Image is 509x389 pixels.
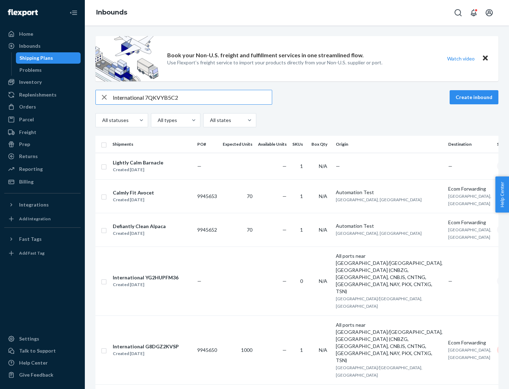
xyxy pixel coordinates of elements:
[448,347,491,360] span: [GEOGRAPHIC_DATA], [GEOGRAPHIC_DATA]
[19,359,48,366] div: Help Center
[19,335,39,342] div: Settings
[4,89,81,100] a: Replenishments
[19,371,53,378] div: Give Feedback
[220,136,255,153] th: Expected Units
[4,369,81,381] button: Give Feedback
[451,6,465,20] button: Open Search Box
[4,28,81,40] a: Home
[113,343,179,350] div: International G8DGZ2KVSP
[300,193,303,199] span: 1
[319,278,327,284] span: N/A
[4,76,81,88] a: Inventory
[19,236,42,243] div: Fast Tags
[113,223,166,230] div: Defiantly Clean Alpaca
[282,163,287,169] span: —
[194,315,220,384] td: 9945650
[482,6,496,20] button: Open account menu
[448,278,452,284] span: —
[448,193,491,206] span: [GEOGRAPHIC_DATA], [GEOGRAPHIC_DATA]
[300,227,303,233] span: 1
[333,136,445,153] th: Origin
[448,339,491,346] div: Ecom Forwarding
[19,347,56,354] div: Talk to Support
[157,117,158,124] input: All types
[197,278,201,284] span: —
[300,347,303,353] span: 1
[101,117,102,124] input: All statuses
[90,2,133,23] ol: breadcrumbs
[319,163,327,169] span: N/A
[110,136,194,153] th: Shipments
[96,8,127,16] a: Inbounds
[336,231,422,236] span: [GEOGRAPHIC_DATA], [GEOGRAPHIC_DATA]
[167,51,364,59] p: Book your Non-U.S. freight and fulfillment services in one streamlined flow.
[19,42,41,50] div: Inbounds
[113,196,154,203] div: Created [DATE]
[4,176,81,187] a: Billing
[4,357,81,368] a: Help Center
[113,159,163,166] div: Lightly Calm Barnacle
[443,53,479,64] button: Watch video
[445,136,494,153] th: Destination
[4,40,81,52] a: Inbounds
[4,139,81,150] a: Prep
[336,321,443,364] div: All ports near [GEOGRAPHIC_DATA]/[GEOGRAPHIC_DATA], [GEOGRAPHIC_DATA] (CNBZG, [GEOGRAPHIC_DATA], ...
[448,185,491,192] div: Ecom Forwarding
[255,136,289,153] th: Available Units
[19,79,42,86] div: Inventory
[300,278,303,284] span: 0
[19,216,51,222] div: Add Integration
[282,193,287,199] span: —
[19,250,45,256] div: Add Fast Tag
[300,163,303,169] span: 1
[167,59,382,66] p: Use Flexport’s freight service to import your products directly from your Non-U.S. supplier or port.
[4,127,81,138] a: Freight
[247,227,252,233] span: 70
[19,141,30,148] div: Prep
[19,30,33,37] div: Home
[19,103,36,110] div: Orders
[336,252,443,295] div: All ports near [GEOGRAPHIC_DATA]/[GEOGRAPHIC_DATA], [GEOGRAPHIC_DATA] (CNBZG, [GEOGRAPHIC_DATA], ...
[16,64,81,76] a: Problems
[336,197,422,202] span: [GEOGRAPHIC_DATA], [GEOGRAPHIC_DATA]
[282,278,287,284] span: —
[319,227,327,233] span: N/A
[481,53,490,64] button: Close
[282,227,287,233] span: —
[247,193,252,199] span: 70
[309,136,333,153] th: Box Qty
[289,136,309,153] th: SKUs
[467,6,481,20] button: Open notifications
[495,176,509,213] button: Help Center
[448,163,452,169] span: —
[336,189,443,196] div: Automation Test
[19,153,38,160] div: Returns
[194,213,220,246] td: 9945652
[4,163,81,175] a: Reporting
[8,9,38,16] img: Flexport logo
[19,54,53,62] div: Shipping Plans
[336,163,340,169] span: —
[19,166,43,173] div: Reporting
[113,274,179,281] div: International YG2HUPFM36
[19,201,49,208] div: Integrations
[448,227,491,240] span: [GEOGRAPHIC_DATA], [GEOGRAPHIC_DATA]
[66,6,81,20] button: Close Navigation
[194,136,220,153] th: PO#
[113,90,272,104] input: Search inbounds by name, destination, msku...
[4,199,81,210] button: Integrations
[19,129,36,136] div: Freight
[4,101,81,112] a: Orders
[282,347,287,353] span: —
[4,345,81,356] a: Talk to Support
[197,163,201,169] span: —
[113,350,179,357] div: Created [DATE]
[113,281,179,288] div: Created [DATE]
[4,248,81,259] a: Add Fast Tag
[113,230,166,237] div: Created [DATE]
[336,296,422,309] span: [GEOGRAPHIC_DATA]/[GEOGRAPHIC_DATA], [GEOGRAPHIC_DATA]
[113,189,154,196] div: Calmly Fit Avocet
[19,178,34,185] div: Billing
[4,233,81,245] button: Fast Tags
